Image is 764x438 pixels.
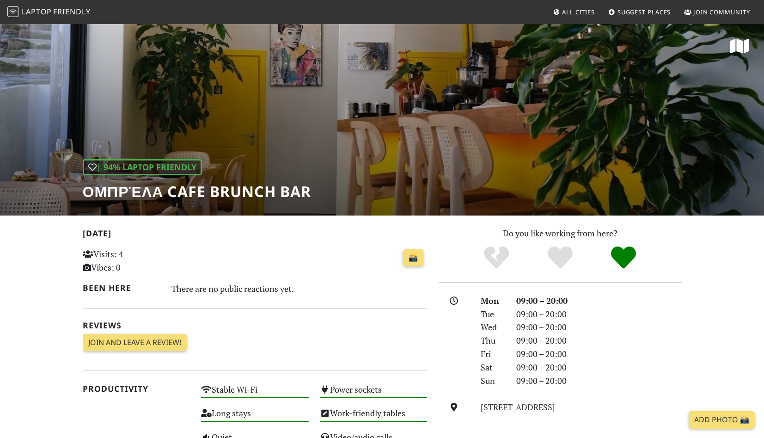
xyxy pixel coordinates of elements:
[83,321,428,330] h2: Reviews
[511,334,687,347] div: 09:00 – 20:00
[83,228,428,242] h2: [DATE]
[475,334,510,347] div: Thu
[83,334,187,352] a: Join and leave a review!
[605,4,675,20] a: Suggest Places
[680,4,754,20] a: Join Community
[511,321,687,334] div: 09:00 – 20:00
[511,294,687,308] div: 09:00 – 20:00
[83,384,190,394] h2: Productivity
[511,347,687,361] div: 09:00 – 20:00
[83,183,312,200] h1: Ομπρέλα Cafe Brunch Bar
[528,245,592,271] div: Yes
[592,245,655,271] div: Definitely!
[693,8,750,16] span: Join Community
[7,4,91,20] a: LaptopFriendly LaptopFriendly
[196,406,314,429] div: Long stays
[403,249,423,267] a: 📸
[83,159,202,175] div: | 94% Laptop Friendly
[475,308,510,321] div: Tue
[83,247,190,274] p: Visits: 4 Vibes: 0
[314,406,433,429] div: Work-friendly tables
[481,401,555,413] a: [STREET_ADDRESS]
[171,281,428,296] div: There are no public reactions yet.
[511,374,687,388] div: 09:00 – 20:00
[549,4,599,20] a: All Cities
[689,411,755,429] a: Add Photo 📸
[7,6,18,17] img: LaptopFriendly
[617,8,671,16] span: Suggest Places
[475,361,510,374] div: Sat
[53,6,90,17] span: Friendly
[562,8,595,16] span: All Cities
[475,374,510,388] div: Sun
[511,361,687,374] div: 09:00 – 20:00
[22,6,52,17] span: Laptop
[475,294,510,308] div: Mon
[475,321,510,334] div: Wed
[439,227,682,240] p: Do you like working from here?
[83,283,161,293] h2: Been here
[475,347,510,361] div: Fri
[511,308,687,321] div: 09:00 – 20:00
[314,382,433,406] div: Power sockets
[465,245,528,271] div: No
[196,382,314,406] div: Stable Wi-Fi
